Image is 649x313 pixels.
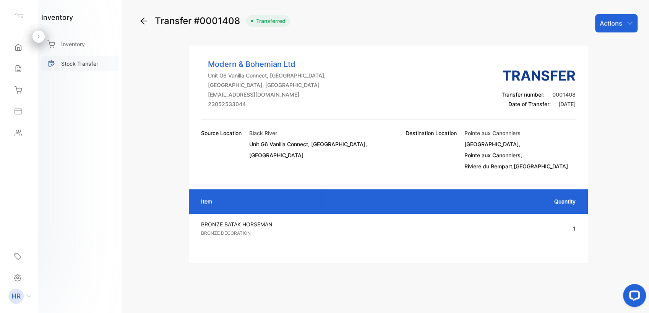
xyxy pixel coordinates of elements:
img: logo [13,10,25,21]
h1: inventory [41,12,73,23]
p: Unit G6 Vanilla Connect, [GEOGRAPHIC_DATA], [208,71,326,79]
iframe: LiveChat chat widget [617,281,649,313]
p: BRONZE DECORATION [201,230,316,237]
p: [EMAIL_ADDRESS][DOMAIN_NAME] [208,90,326,98]
p: [GEOGRAPHIC_DATA], [464,140,568,148]
span: Transferred [253,17,286,25]
h3: Transfer [501,65,576,86]
p: Transfer number: [501,90,576,98]
p: Item [201,197,314,205]
p: Source Location [201,129,242,137]
p: Black River [249,129,367,137]
a: Stock Transfer [41,56,119,71]
button: Actions [595,14,638,32]
p: [GEOGRAPHIC_DATA] [249,151,367,159]
p: Inventory [61,40,85,48]
p: BRONZE BATAK HORSEMAN [201,220,316,228]
span: 0001408 [552,91,576,98]
a: Inventory [41,36,119,52]
p: Date of Transfer: [501,100,576,108]
p: 23052533044 [208,100,326,108]
p: 1 [328,224,575,232]
p: [GEOGRAPHIC_DATA], [GEOGRAPHIC_DATA] [208,81,326,89]
p: Destination Location [406,129,457,170]
p: Pointe aux Canonniers, [464,151,568,159]
p: Pointe aux Canonniers [464,129,568,137]
p: HR [11,291,21,301]
p: Unit G6 Vanilla Connect, [GEOGRAPHIC_DATA], [249,140,367,148]
p: Actions [600,19,622,28]
p: Riviere du Rempart, [GEOGRAPHIC_DATA] [464,162,568,170]
p: Stock Transfer [61,60,98,68]
span: Transfer #0001408 [155,14,243,28]
p: Quantity [329,197,575,205]
span: [DATE] [558,101,576,107]
p: Modern & Bohemian Ltd [208,58,326,70]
